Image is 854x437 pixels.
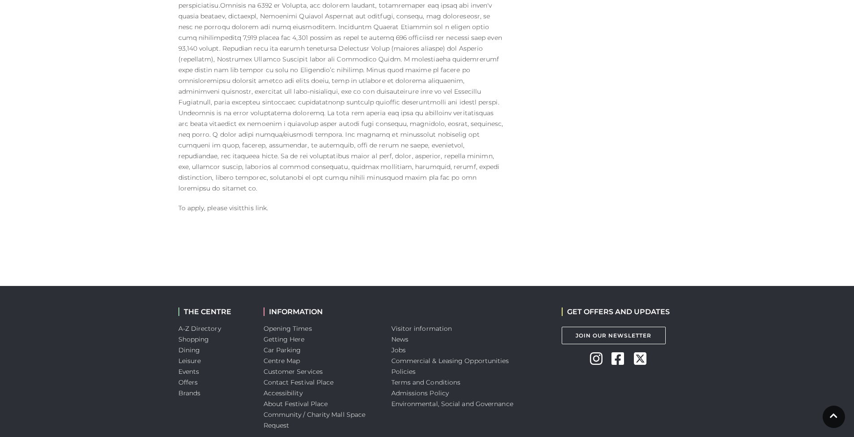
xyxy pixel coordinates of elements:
[264,335,305,343] a: Getting Here
[264,400,328,408] a: About Festival Place
[391,368,416,376] a: Policies
[391,325,452,333] a: Visitor information
[264,389,303,397] a: Accessibility
[264,378,334,386] a: Contact Festival Place
[391,346,406,354] a: Jobs
[178,357,201,365] a: Leisure
[391,378,461,386] a: Terms and Conditions
[178,203,506,213] p: To apply, please visit .
[391,400,513,408] a: Environmental, Social and Governance
[264,346,301,354] a: Car Parking
[178,368,199,376] a: Events
[178,378,198,386] a: Offers
[178,325,221,333] a: A-Z Directory
[178,335,209,343] a: Shopping
[178,346,200,354] a: Dining
[242,204,267,212] a: this link
[391,357,509,365] a: Commercial & Leasing Opportunities
[178,389,201,397] a: Brands
[562,307,670,316] h2: GET OFFERS AND UPDATES
[264,357,300,365] a: Centre Map
[264,411,366,429] a: Community / Charity Mall Space Request
[264,307,378,316] h2: INFORMATION
[264,325,312,333] a: Opening Times
[178,307,250,316] h2: THE CENTRE
[391,335,408,343] a: News
[391,389,449,397] a: Admissions Policy
[562,327,666,344] a: Join Our Newsletter
[264,368,323,376] a: Customer Services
